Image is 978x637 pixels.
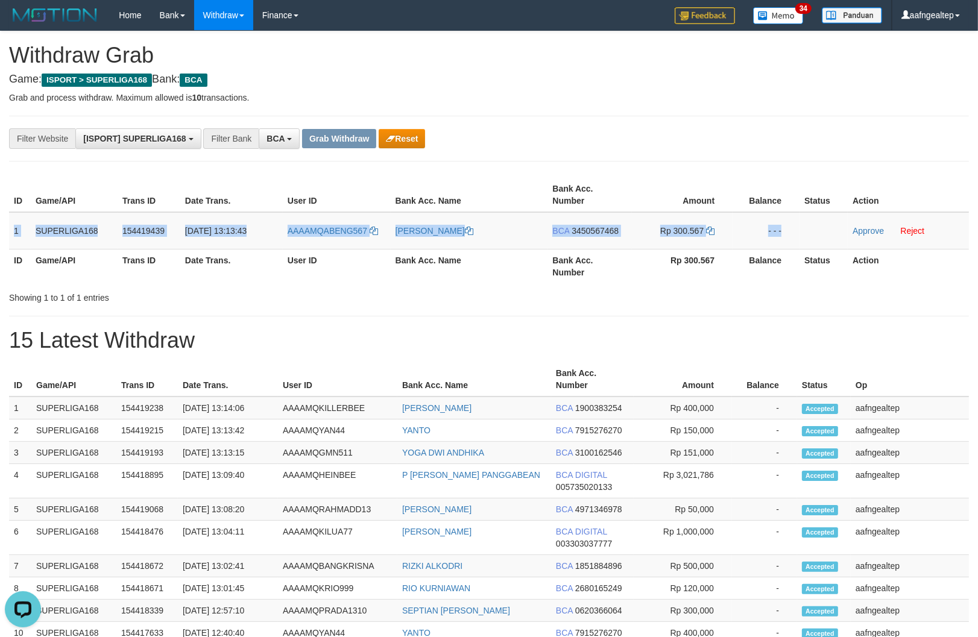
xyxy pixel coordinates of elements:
[795,3,812,14] span: 34
[278,555,397,577] td: AAAAMQBANGKRISNA
[851,555,969,577] td: aafngealtep
[9,577,31,600] td: 8
[9,249,31,283] th: ID
[556,403,573,413] span: BCA
[278,464,397,498] td: AAAAMQHEINBEE
[42,74,152,87] span: ISPORT > SUPERLIGA168
[118,178,180,212] th: Trans ID
[732,521,797,555] td: -
[379,129,425,148] button: Reset
[732,577,797,600] td: -
[116,600,178,622] td: 154418339
[634,397,732,419] td: Rp 400,000
[267,134,285,143] span: BCA
[800,249,848,283] th: Status
[178,498,278,521] td: [DATE] 13:08:20
[634,577,732,600] td: Rp 120,000
[402,403,472,413] a: [PERSON_NAME]
[9,328,969,353] h1: 15 Latest Withdraw
[9,212,31,249] td: 1
[851,442,969,464] td: aafngealtep
[178,464,278,498] td: [DATE] 13:09:40
[116,555,178,577] td: 154418672
[556,448,573,457] span: BCA
[9,419,31,442] td: 2
[116,397,178,419] td: 154419238
[660,226,704,236] span: Rp 300.567
[732,464,797,498] td: -
[116,362,178,397] th: Trans ID
[797,362,851,397] th: Status
[178,521,278,555] td: [DATE] 13:04:11
[732,442,797,464] td: -
[9,498,31,521] td: 5
[556,583,573,593] span: BCA
[575,403,622,413] span: Copy 1900383254 to clipboard
[259,128,300,149] button: BCA
[31,555,116,577] td: SUPERLIGA168
[9,74,969,86] h4: Game: Bank:
[634,419,732,442] td: Rp 150,000
[556,606,573,615] span: BCA
[118,249,180,283] th: Trans ID
[31,397,116,419] td: SUPERLIGA168
[31,442,116,464] td: SUPERLIGA168
[397,362,551,397] th: Bank Acc. Name
[116,464,178,498] td: 154418895
[402,527,472,536] a: [PERSON_NAME]
[5,5,41,41] button: Open LiveChat chat widget
[634,464,732,498] td: Rp 3,021,786
[391,178,548,212] th: Bank Acc. Name
[733,178,800,212] th: Balance
[556,470,607,480] span: BCA DIGITAL
[634,442,732,464] td: Rp 151,000
[9,442,31,464] td: 3
[851,498,969,521] td: aafngealtep
[302,129,376,148] button: Grab Withdraw
[9,555,31,577] td: 7
[180,74,207,87] span: BCA
[851,577,969,600] td: aafngealtep
[178,555,278,577] td: [DATE] 13:02:41
[192,93,201,102] strong: 10
[802,448,838,459] span: Accepted
[556,527,607,536] span: BCA DIGITAL
[556,561,573,571] span: BCA
[116,521,178,555] td: 154418476
[800,178,848,212] th: Status
[178,442,278,464] td: [DATE] 13:13:15
[83,134,186,143] span: [ISPORT] SUPERLIGA168
[288,226,378,236] a: AAAAMQABENG567
[278,498,397,521] td: AAAAMQRAHMADD13
[31,249,118,283] th: Game/API
[632,178,733,212] th: Amount
[556,425,573,435] span: BCA
[552,226,569,236] span: BCA
[732,419,797,442] td: -
[9,128,75,149] div: Filter Website
[575,583,622,593] span: Copy 2680165249 to clipboard
[9,43,969,67] h1: Withdraw Grab
[278,397,397,419] td: AAAAMQKILLERBEE
[802,527,838,538] span: Accepted
[116,419,178,442] td: 154419215
[732,362,797,397] th: Balance
[901,226,925,236] a: Reject
[556,539,612,548] span: Copy 003303037777 to clipboard
[634,555,732,577] td: Rp 500,000
[178,419,278,442] td: [DATE] 13:13:42
[851,464,969,498] td: aafngealtep
[9,6,101,24] img: MOTION_logo.png
[9,178,31,212] th: ID
[853,226,884,236] a: Approve
[634,362,732,397] th: Amount
[9,92,969,104] p: Grab and process withdraw. Maximum allowed is transactions.
[180,249,283,283] th: Date Trans.
[180,178,283,212] th: Date Trans.
[283,249,391,283] th: User ID
[391,249,548,283] th: Bank Acc. Name
[547,249,632,283] th: Bank Acc. Number
[278,521,397,555] td: AAAAMQKILUA77
[402,448,484,457] a: YOGA DWI ANDHIKA
[851,397,969,419] td: aafngealtep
